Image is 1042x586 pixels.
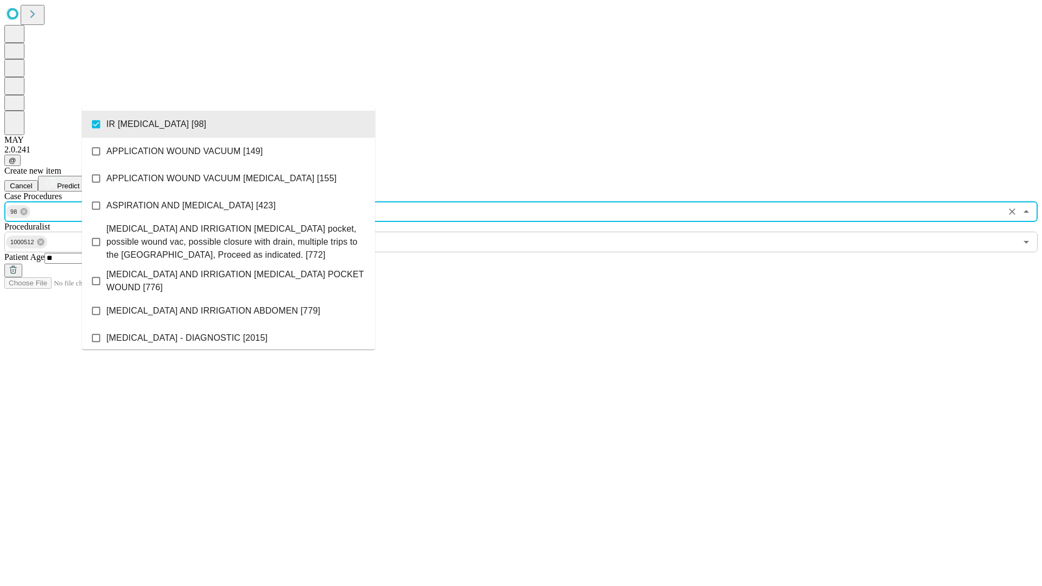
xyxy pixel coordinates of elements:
[6,206,22,218] span: 98
[4,135,1038,145] div: MAY
[6,235,47,249] div: 1000512
[1019,234,1034,250] button: Open
[1019,204,1034,219] button: Close
[6,236,39,249] span: 1000512
[106,268,366,294] span: [MEDICAL_DATA] AND IRRIGATION [MEDICAL_DATA] POCKET WOUND [776]
[106,145,263,158] span: APPLICATION WOUND VACUUM [149]
[38,176,88,192] button: Predict
[1005,204,1020,219] button: Clear
[106,222,366,262] span: [MEDICAL_DATA] AND IRRIGATION [MEDICAL_DATA] pocket, possible wound vac, possible closure with dr...
[4,222,50,231] span: Proceduralist
[106,118,206,131] span: IR [MEDICAL_DATA] [98]
[4,166,61,175] span: Create new item
[6,205,30,218] div: 98
[9,156,16,164] span: @
[4,180,38,192] button: Cancel
[4,155,21,166] button: @
[4,192,62,201] span: Scheduled Procedure
[106,172,336,185] span: APPLICATION WOUND VACUUM [MEDICAL_DATA] [155]
[106,199,276,212] span: ASPIRATION AND [MEDICAL_DATA] [423]
[106,304,320,317] span: [MEDICAL_DATA] AND IRRIGATION ABDOMEN [779]
[4,252,45,262] span: Patient Age
[4,145,1038,155] div: 2.0.241
[10,182,33,190] span: Cancel
[57,182,79,190] span: Predict
[106,332,268,345] span: [MEDICAL_DATA] - DIAGNOSTIC [2015]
